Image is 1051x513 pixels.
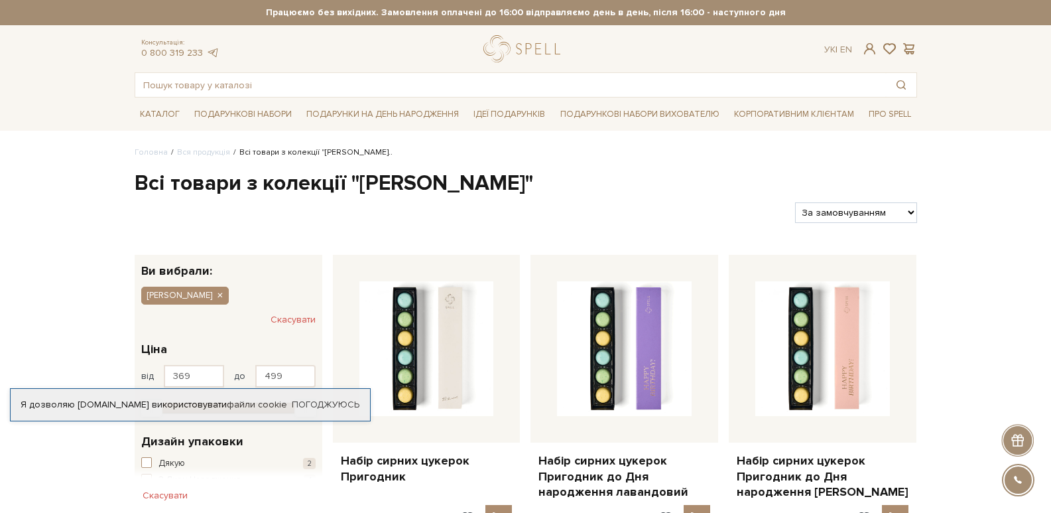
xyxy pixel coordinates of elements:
div: Я дозволяю [DOMAIN_NAME] використовувати [11,399,370,411]
span: [PERSON_NAME] [147,289,212,301]
a: Погоджуюсь [292,399,359,411]
li: Всі товари з колекції "[PERSON_NAME].. [230,147,393,159]
a: Про Spell [863,104,916,125]
button: Пошук товару у каталозі [886,73,916,97]
a: Набір сирних цукерок Пригодник [341,453,513,484]
h1: Всі товари з колекції "[PERSON_NAME]" [135,170,917,198]
input: Пошук товару у каталозі [135,73,886,97]
span: З Днем Народження [158,474,241,487]
span: від [141,370,154,382]
a: Вся продукція [177,147,230,157]
span: до [234,370,245,382]
a: файли cookie [227,399,287,410]
a: Набір сирних цукерок Пригодник до Дня народження [PERSON_NAME] [737,453,908,500]
input: Ціна [164,365,224,388]
a: Головна [135,147,168,157]
a: En [840,44,852,55]
div: Ук [824,44,852,56]
span: | [835,44,837,55]
button: Дякую 2 [141,457,316,471]
a: 0 800 319 233 [141,47,203,58]
a: telegram [206,47,219,58]
a: Подарунки на День народження [301,104,464,125]
a: Корпоративним клієнтам [729,103,859,125]
span: Дякую [158,457,185,471]
strong: Працюємо без вихідних. Замовлення оплачені до 16:00 відправляємо день в день, після 16:00 - насту... [135,7,917,19]
a: Подарункові набори [189,104,297,125]
a: Каталог [135,104,185,125]
button: З Днем Народження 4 [141,474,316,487]
a: Ідеї подарунків [468,104,550,125]
button: [PERSON_NAME] [141,287,229,304]
span: 4 [304,475,316,486]
a: logo [483,35,566,62]
button: Скасувати [135,485,196,506]
span: 2 [303,458,316,469]
div: Ви вибрали: [135,255,322,277]
span: Дизайн упаковки [141,433,243,451]
span: Консультація: [141,38,219,47]
a: Подарункові набори вихователю [555,103,725,125]
input: Ціна [255,365,316,388]
a: Набір сирних цукерок Пригодник до Дня народження лавандовий [538,453,710,500]
span: Ціна [141,340,167,358]
button: Скасувати [271,309,316,330]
